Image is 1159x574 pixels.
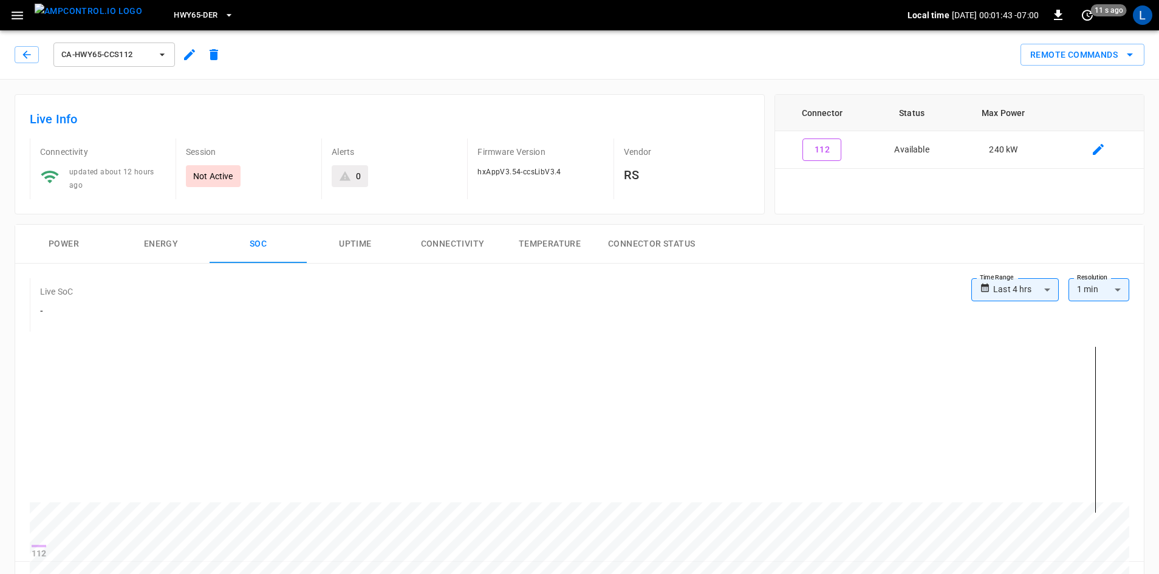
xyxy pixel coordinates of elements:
button: Connectivity [404,225,501,264]
button: 112 [802,138,841,161]
p: [DATE] 00:01:43 -07:00 [952,9,1039,21]
button: SOC [210,225,307,264]
h6: Live Info [30,109,750,129]
span: hxAppV3.54-ccsLibV3.4 [477,168,561,176]
td: 240 kW [954,131,1053,169]
button: Energy [112,225,210,264]
button: Temperature [501,225,598,264]
h6: RS [624,165,750,185]
button: ca-hwy65-ccs112 [53,43,175,67]
p: Alerts [332,146,457,158]
th: Status [869,95,954,131]
div: Last 4 hrs [993,278,1059,301]
div: remote commands options [1021,44,1144,66]
div: profile-icon [1133,5,1152,25]
span: ca-hwy65-ccs112 [61,48,151,62]
button: Remote Commands [1021,44,1144,66]
span: updated about 12 hours ago [69,168,154,190]
div: 1 min [1068,278,1129,301]
p: Connectivity [40,146,166,158]
button: set refresh interval [1078,5,1097,25]
th: Max Power [954,95,1053,131]
p: Firmware Version [477,146,603,158]
p: Local time [908,9,949,21]
h6: - [40,305,73,318]
button: Power [15,225,112,264]
p: Live SoC [40,285,73,298]
img: ampcontrol.io logo [35,4,142,19]
td: Available [869,131,954,169]
label: Resolution [1077,273,1107,282]
span: HWY65-DER [174,9,217,22]
span: 11 s ago [1091,4,1127,16]
p: Session [186,146,312,158]
th: Connector [775,95,869,131]
p: Not Active [193,170,233,182]
button: HWY65-DER [169,4,238,27]
div: 0 [356,170,361,182]
p: Vendor [624,146,750,158]
button: Connector Status [598,225,705,264]
button: Uptime [307,225,404,264]
label: Time Range [980,273,1014,282]
table: connector table [775,95,1144,169]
